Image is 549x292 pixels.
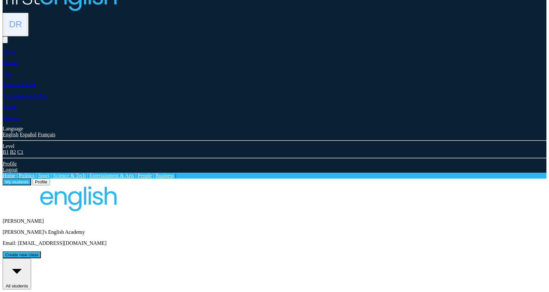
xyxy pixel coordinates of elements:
[3,251,41,258] button: Create new class
[87,173,88,178] span: |
[3,82,35,87] a: Science & Tech
[19,173,34,178] a: Politics
[32,179,50,185] button: Profile
[3,149,9,155] a: B1
[5,14,26,34] img: Denise Royle
[17,173,18,178] span: |
[3,185,117,212] img: avatar
[36,173,37,178] span: |
[175,173,176,178] span: |
[3,161,17,166] a: Profile
[38,173,50,178] a: Sport
[135,173,136,178] span: |
[53,173,86,178] a: Science & Tech
[3,93,47,98] a: Entertainment & Arts
[3,229,546,235] p: [PERSON_NAME]'s English Academy
[3,240,546,246] p: Email: [EMAIL_ADDRESS][DOMAIN_NAME]
[3,126,546,132] div: Language
[3,143,546,149] div: Level
[10,149,16,155] a: B2
[17,149,23,155] a: C1
[38,132,55,137] a: Français
[3,48,15,54] a: Home
[20,132,37,137] a: Español
[3,132,18,137] a: English
[3,71,14,76] a: Sport
[3,167,18,172] a: Logout
[3,115,21,120] a: Business
[6,284,28,288] span: All students
[138,173,152,178] a: People
[155,173,174,178] a: Business
[3,258,31,289] button: All students
[3,179,31,185] button: My students
[3,173,15,178] a: Home
[51,173,52,178] span: |
[3,104,17,109] a: People
[3,218,546,224] p: [PERSON_NAME]
[89,173,134,178] a: Entertainment & Arts
[153,173,154,178] span: |
[3,60,18,65] a: Politics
